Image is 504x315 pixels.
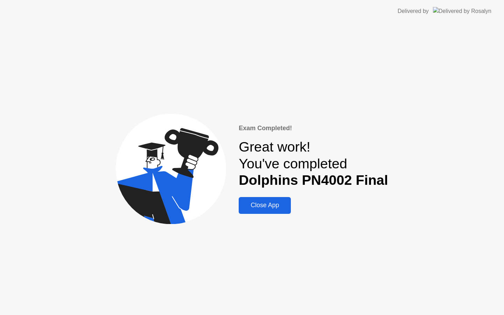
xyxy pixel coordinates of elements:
div: Delivered by [398,7,429,15]
b: Dolphins PN4002 Final [239,172,388,188]
img: Delivered by Rosalyn [433,7,491,15]
div: Great work! You've completed [239,139,388,189]
button: Close App [239,197,291,214]
div: Close App [241,202,289,209]
div: Exam Completed! [239,124,388,133]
